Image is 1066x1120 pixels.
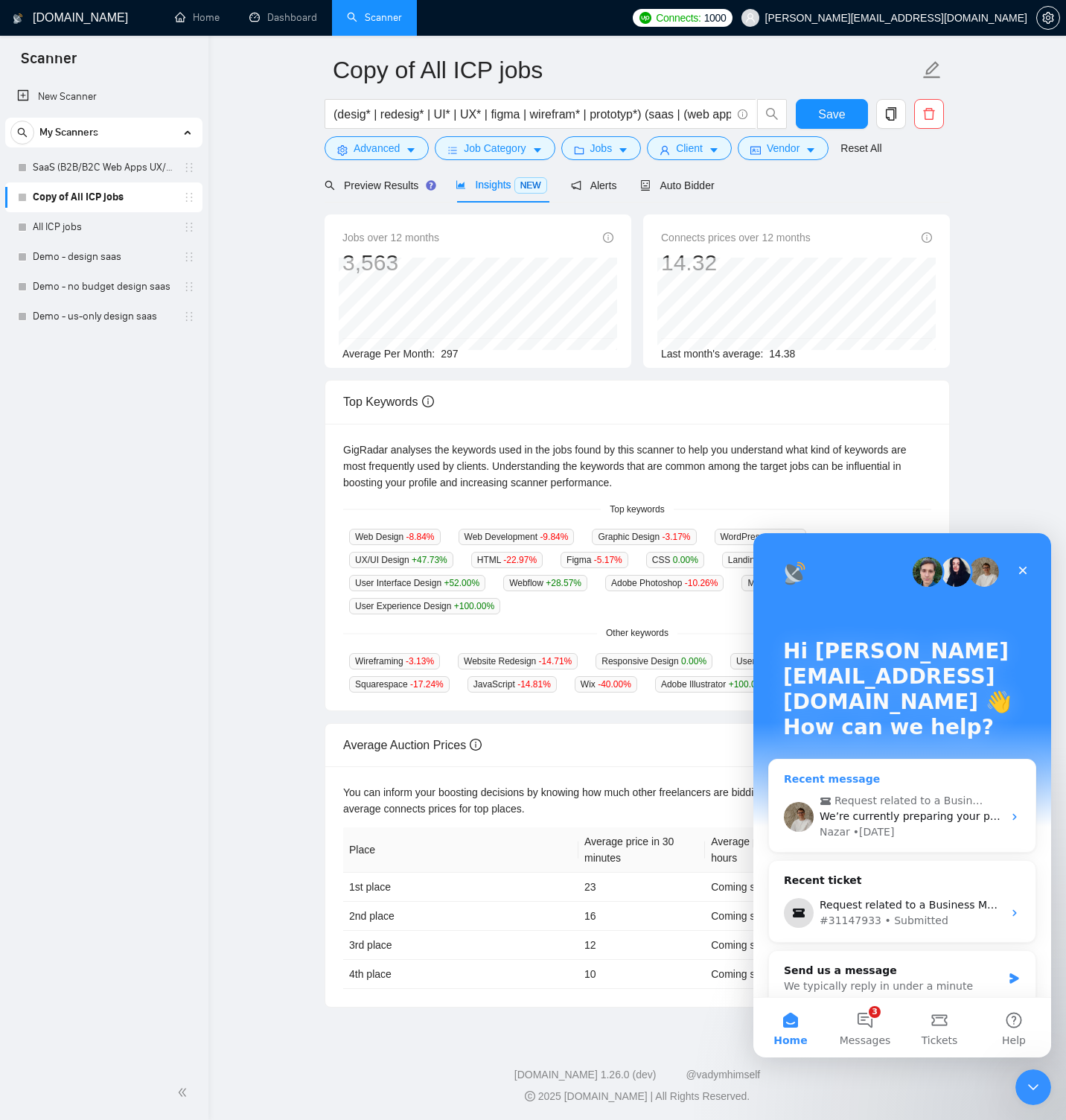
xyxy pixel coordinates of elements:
div: GigRadar analyses the keywords used in the jobs found by this scanner to help you understand what... [343,442,931,491]
li: My Scanners [5,118,202,331]
span: info-circle [422,395,434,407]
span: Web Design [349,529,441,545]
span: CSS [646,552,704,568]
span: Website Redesign [458,653,578,669]
span: User Flow [730,653,826,669]
button: delete [914,99,944,129]
span: We’re currently preparing your profile for the new BM. Once it’s ready, we’ll get back to you - t... [66,277,849,289]
span: Landing Page [722,552,817,568]
span: info-circle [603,232,613,243]
span: Jobs over 12 months [342,229,439,246]
span: UX/UI Design [349,552,453,568]
span: -21.29 % [767,532,800,542]
div: Recent ticket [31,340,267,358]
td: 4th place [343,960,578,989]
span: +52.00 % [444,578,479,588]
div: Tooltip anchor [424,179,438,192]
span: Job Category [464,140,526,156]
span: caret-down [805,144,816,156]
span: -9.84 % [540,532,568,542]
span: Jobs [590,140,613,156]
a: setting [1036,12,1060,24]
span: Client [676,140,703,156]
th: Place [343,827,578,873]
iframe: Intercom live chat [753,533,1051,1057]
td: 12 [578,931,705,960]
a: Demo - us-only design saas [33,302,174,331]
div: Close [256,24,283,51]
div: 3,563 [342,249,439,277]
span: Wireframing [349,653,440,669]
td: Coming soon [705,873,818,902]
span: 14.38 [769,348,795,360]
span: 0.00 % [673,555,698,565]
span: HTML [471,552,543,568]
a: All ICP jobs [33,212,174,242]
span: copy [877,107,905,121]
span: Average Per Month: [342,348,435,360]
span: -14.81 % [517,679,551,690]
span: caret-down [406,144,416,156]
span: JavaScript [467,676,557,693]
span: -14.71 % [539,656,572,666]
span: Connects: [656,10,700,26]
span: holder [183,311,195,322]
a: @vadymhimself [686,1069,760,1081]
th: Average price in 4 hours [705,827,818,873]
span: 297 [441,348,458,360]
span: My Scanners [39,118,98,147]
span: +100.00 % [729,679,769,690]
button: idcardVendorcaret-down [738,136,829,160]
span: 0.00 % [681,656,706,666]
span: setting [337,144,348,156]
span: search [11,127,33,138]
span: -17.24 % [410,679,444,690]
span: -40.00 % [598,679,631,690]
span: caret-down [709,144,719,156]
span: Figma [561,552,628,568]
div: Average Auction Prices [343,724,931,766]
span: +47.73 % [412,555,447,565]
th: Average price in 30 minutes [578,827,705,873]
span: idcard [750,144,761,156]
span: Webflow [503,575,587,591]
a: homeHome [175,11,220,24]
td: 3rd place [343,931,578,960]
span: Connects prices over 12 months [661,229,811,246]
span: holder [183,281,195,293]
button: settingAdvancedcaret-down [325,136,429,160]
td: Coming soon [705,960,818,989]
span: holder [183,251,195,263]
span: -10.26 % [685,578,718,588]
span: NEW [514,177,547,194]
button: Help [223,465,298,524]
img: logo [13,7,23,31]
a: SaaS (B2B/B2C Web Apps UX/UI) [33,153,174,182]
button: search [757,99,787,129]
div: Request related to a Business Manager#31147933 • Submitted [16,358,282,401]
a: [DOMAIN_NAME] 1.26.0 (dev) [514,1069,657,1081]
span: setting [1037,12,1059,24]
span: info-circle [738,109,747,119]
span: +28.57 % [546,578,581,588]
div: We typically reply in under a minute [31,445,249,461]
button: userClientcaret-down [647,136,732,160]
span: delete [915,107,943,121]
span: -3.17 % [662,532,690,542]
span: Save [818,105,845,124]
span: -3.13 % [406,656,434,666]
span: WordPress [715,529,806,545]
span: Last month's average: [661,348,763,360]
a: Demo - design saas [33,242,174,272]
span: User Experience Design [349,598,500,614]
span: edit [922,60,942,80]
span: double-left [177,1085,192,1100]
span: Responsive Design [596,653,712,669]
span: info-circle [470,739,482,751]
td: Coming soon [705,902,818,931]
span: Other keywords [597,626,677,640]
